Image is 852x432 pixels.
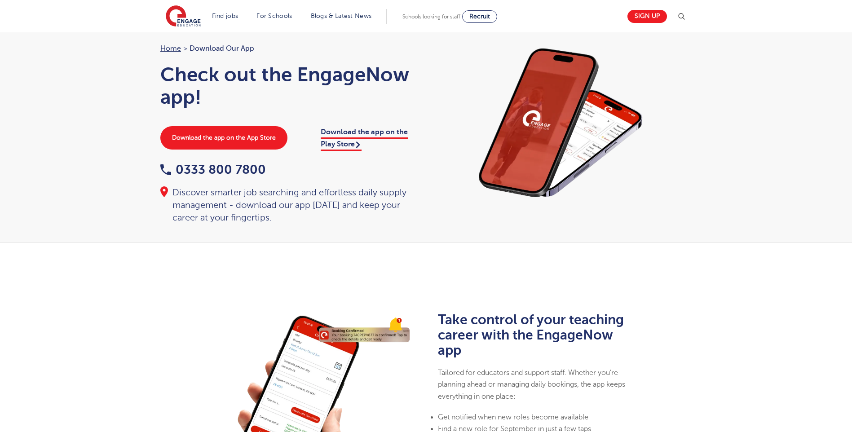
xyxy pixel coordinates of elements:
a: Download the app on the Play Store [321,128,408,150]
a: Download the app on the App Store [160,126,287,150]
div: Discover smarter job searching and effortless daily supply management - download our app [DATE] a... [160,186,417,224]
b: Take control of your teaching career with the EngageNow app [438,312,624,358]
a: Find jobs [212,13,238,19]
span: Recruit [469,13,490,20]
span: Tailored for educators and support staff. Whether you’re planning ahead or managing daily booking... [438,369,625,401]
a: 0333 800 7800 [160,163,266,176]
a: Recruit [462,10,497,23]
a: For Schools [256,13,292,19]
span: > [183,44,187,53]
span: Download our app [190,43,254,54]
h1: Check out the EngageNow app! [160,63,417,108]
a: Home [160,44,181,53]
a: Blogs & Latest News [311,13,372,19]
span: Schools looking for staff [402,13,460,20]
span: Get notified when new roles become available [438,413,588,421]
a: Sign up [627,10,667,23]
img: Engage Education [166,5,201,28]
nav: breadcrumb [160,43,417,54]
